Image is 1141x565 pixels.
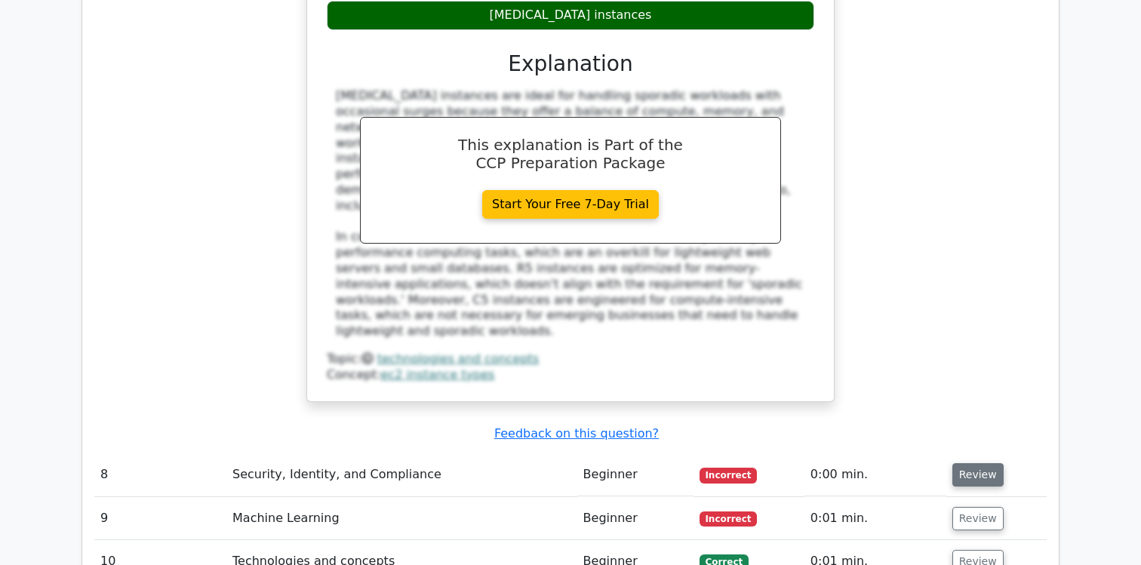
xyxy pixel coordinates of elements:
[577,497,694,540] td: Beginner
[700,468,758,483] span: Incorrect
[94,453,226,496] td: 8
[804,453,946,496] td: 0:00 min.
[327,352,814,367] div: Topic:
[377,352,539,366] a: technologies and concepts
[327,367,814,383] div: Concept:
[494,426,659,441] a: Feedback on this question?
[482,190,659,219] a: Start Your Free 7-Day Trial
[336,88,805,339] div: [MEDICAL_DATA] instances are ideal for handling sporadic workloads with occasional surges because...
[804,497,946,540] td: 0:01 min.
[226,453,577,496] td: Security, Identity, and Compliance
[336,51,805,77] h3: Explanation
[952,463,1004,487] button: Review
[700,511,758,527] span: Incorrect
[577,453,694,496] td: Beginner
[94,497,226,540] td: 9
[381,367,495,382] a: ec2 instance types
[952,507,1004,530] button: Review
[327,1,814,30] div: [MEDICAL_DATA] instances
[226,497,577,540] td: Machine Learning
